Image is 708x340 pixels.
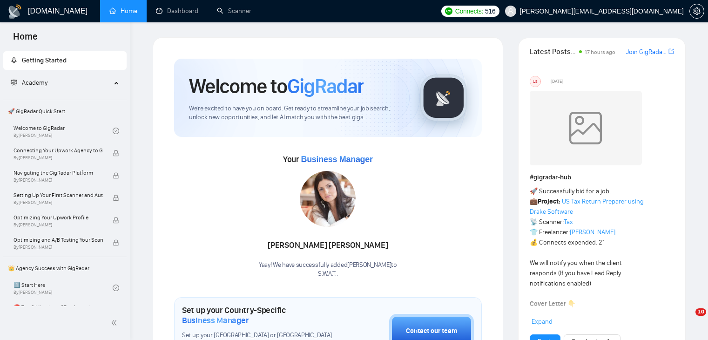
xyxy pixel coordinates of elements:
[11,57,17,63] span: rocket
[259,238,397,253] div: [PERSON_NAME] [PERSON_NAME]
[13,168,103,177] span: Navigating the GigRadar Platform
[182,305,343,326] h1: Set up your Country-Specific
[538,197,560,205] strong: Project:
[406,326,457,336] div: Contact our team
[530,197,644,216] a: US Tax Return Preparer using Drake Software
[13,213,103,222] span: Optimizing Your Upwork Profile
[11,79,47,87] span: Academy
[3,51,127,70] li: Getting Started
[13,190,103,200] span: Setting Up Your First Scanner and Auto-Bidder
[13,245,103,250] span: By [PERSON_NAME]
[111,318,120,327] span: double-left
[13,155,103,161] span: By [PERSON_NAME]
[455,6,483,16] span: Connects:
[113,150,119,156] span: lock
[420,75,467,121] img: gigradar-logo.png
[532,318,553,326] span: Expand
[13,235,103,245] span: Optimizing and A/B Testing Your Scanner for Better Results
[668,47,674,56] a: export
[626,47,667,57] a: Join GigRadar Slack Community
[4,259,126,278] span: 👑 Agency Success with GigRadar
[690,7,704,15] span: setting
[530,300,575,308] strong: Cover Letter 👇
[301,155,372,164] span: Business Manager
[695,308,706,316] span: 10
[585,49,615,55] span: 17 hours ago
[676,308,699,331] iframe: Intercom live chat
[113,172,119,179] span: lock
[7,4,22,19] img: logo
[113,128,119,134] span: check-circle
[113,217,119,224] span: lock
[485,6,495,16] span: 516
[113,195,119,201] span: lock
[189,104,405,122] span: We're excited to have you on board. Get ready to streamline your job search, unlock new opportuni...
[22,79,47,87] span: Academy
[13,177,103,183] span: By [PERSON_NAME]
[551,77,563,86] span: [DATE]
[6,30,45,49] span: Home
[13,121,113,141] a: Welcome to GigRadarBy[PERSON_NAME]
[300,171,356,227] img: 1706119779818-multi-117.jpg
[11,79,17,86] span: fund-projection-screen
[507,8,514,14] span: user
[109,7,137,15] a: homeHome
[445,7,452,15] img: upwork-logo.png
[564,218,573,226] a: Tax
[13,222,103,228] span: By [PERSON_NAME]
[13,303,103,312] span: ⛔ Top 3 Mistakes of Pro Agencies
[22,56,67,64] span: Getting Started
[259,261,397,279] div: Yaay! We have successfully added [PERSON_NAME] to
[13,200,103,205] span: By [PERSON_NAME]
[156,7,198,15] a: dashboardDashboard
[182,315,249,326] span: Business Manager
[530,76,540,87] div: US
[530,91,641,165] img: weqQh+iSagEgQAAAABJRU5ErkJggg==
[287,74,364,99] span: GigRadar
[668,48,674,55] span: export
[530,46,576,57] span: Latest Posts from the GigRadar Community
[13,278,113,298] a: 1️⃣ Start HereBy[PERSON_NAME]
[13,146,103,155] span: Connecting Your Upwork Agency to GigRadar
[283,154,373,164] span: Your
[113,285,119,291] span: check-circle
[259,270,397,279] p: S.W.A.T. .
[530,172,674,183] h1: # gigradar-hub
[689,7,704,15] a: setting
[4,102,126,121] span: 🚀 GigRadar Quick Start
[689,4,704,19] button: setting
[217,7,251,15] a: searchScanner
[189,74,364,99] h1: Welcome to
[113,239,119,246] span: lock
[570,228,615,236] a: [PERSON_NAME]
